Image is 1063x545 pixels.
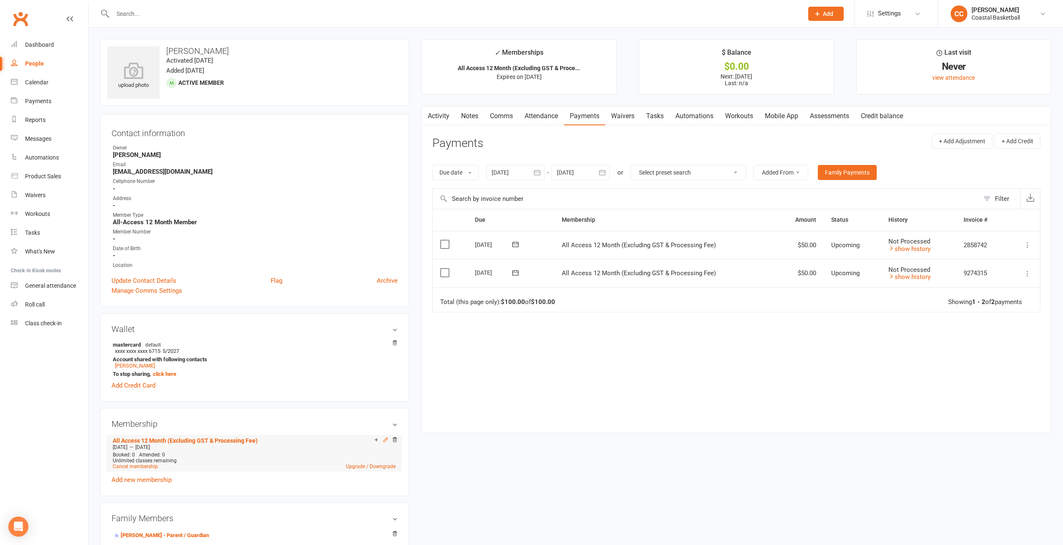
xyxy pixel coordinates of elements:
div: General attendance [25,282,76,289]
a: Tasks [11,223,88,242]
div: upload photo [107,62,160,90]
div: Product Sales [25,173,61,180]
span: [DATE] [113,444,127,450]
strong: $100.00 [531,298,555,306]
div: Messages [25,135,51,142]
a: Assessments [804,106,855,126]
h3: Wallet [112,324,398,334]
h3: [PERSON_NAME] [107,46,402,56]
a: Add Credit Card [112,380,155,390]
a: Tasks [640,106,670,126]
div: Cellphone Number [113,177,398,185]
time: Activated [DATE] [166,57,213,64]
a: Automations [11,148,88,167]
h3: Contact information [112,125,398,138]
div: Waivers [25,192,46,198]
div: Last visit [936,47,971,62]
span: Attended: 0 [139,452,165,458]
strong: All-Access 12 Month Member [113,218,398,226]
button: Filter [979,189,1020,209]
span: Upcoming [831,269,860,277]
a: Comms [484,106,519,126]
a: Workouts [11,205,88,223]
a: Cancel membership [113,464,158,469]
span: Not Processed [888,238,930,245]
th: Membership [554,209,776,231]
a: click here [153,371,176,377]
div: Never [864,62,1043,71]
a: Manage Comms Settings [112,286,182,296]
a: General attendance kiosk mode [11,276,88,295]
a: Class kiosk mode [11,314,88,333]
td: 9274315 [956,259,1007,287]
th: Invoice # [956,209,1007,231]
a: Mobile App [759,106,804,126]
a: Workouts [719,106,759,126]
button: Add [808,7,844,21]
div: Email [113,161,398,169]
strong: - [113,202,398,209]
div: Member Number [113,228,398,236]
a: What's New [11,242,88,261]
a: Credit balance [855,106,909,126]
div: Calendar [25,79,48,86]
a: Automations [670,106,719,126]
strong: Account shared with following contacts [113,356,393,362]
strong: - [113,185,398,193]
a: view attendance [932,74,975,81]
span: Add [823,10,833,17]
strong: mastercard [113,341,393,348]
a: Clubworx [10,8,31,29]
strong: [PERSON_NAME] [113,151,398,159]
strong: 2 [991,298,995,306]
span: Active member [178,79,224,86]
div: Member Type [113,211,398,219]
div: Location [113,261,398,269]
a: show history [888,273,931,281]
div: CC [951,5,967,22]
input: Search by invoice number [433,189,979,209]
span: 5/2027 [162,348,179,354]
div: — [111,444,398,451]
input: Search... [110,8,797,20]
a: Flag [271,276,282,286]
strong: All Access 12 Month (Excluding GST & Proce... [458,65,580,71]
a: Dashboard [11,35,88,54]
a: show history [888,245,931,253]
a: Attendance [519,106,564,126]
th: History [881,209,956,231]
span: Settings [878,4,901,23]
a: [PERSON_NAME] [115,362,155,369]
button: Added From [753,165,808,180]
div: Automations [25,154,59,161]
span: Expires on [DATE] [497,74,542,80]
div: What's New [25,248,55,255]
a: Update Contact Details [112,276,176,286]
button: + Add Credit [995,134,1040,149]
div: Coastal Basketball [972,14,1020,21]
span: All Access 12 Month (Excluding GST & Processing Fee) [562,269,716,277]
strong: 1 - 2 [972,298,985,306]
i: ✓ [495,49,500,57]
td: $50.00 [776,231,824,259]
a: Activity [422,106,455,126]
button: Due date [432,165,479,180]
h3: Family Members [112,514,398,523]
div: Tasks [25,229,40,236]
div: Memberships [495,47,543,63]
div: Showing of payments [948,299,1022,306]
div: or [617,167,623,177]
div: [PERSON_NAME] [972,6,1020,14]
strong: - [113,235,398,243]
span: Booked: 0 [113,452,135,458]
strong: $100.00 [501,298,525,306]
strong: [EMAIL_ADDRESS][DOMAIN_NAME] [113,168,398,175]
a: Waivers [605,106,640,126]
a: Family Payments [818,165,877,180]
button: + Add Adjustment [932,134,992,149]
a: People [11,54,88,73]
a: All Access 12 Month (Excluding GST & Processing Fee) [113,437,258,444]
div: Date of Birth [113,245,398,253]
strong: To stop sharing, [113,371,393,377]
a: Payments [11,92,88,111]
